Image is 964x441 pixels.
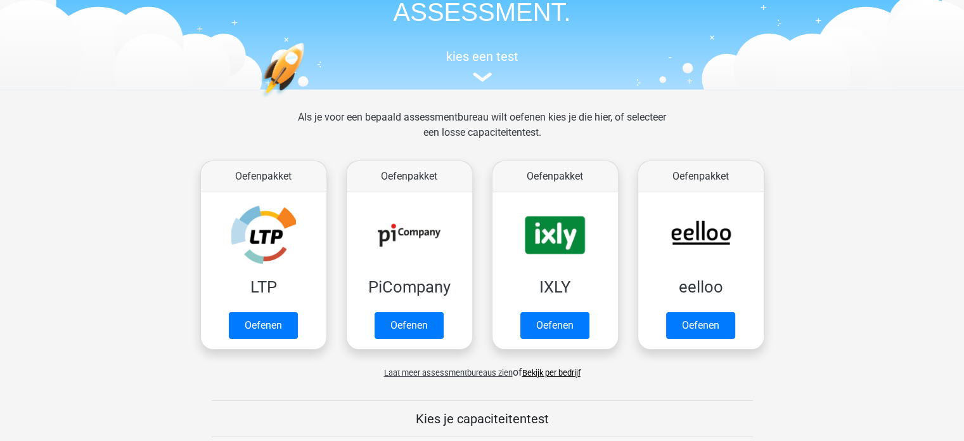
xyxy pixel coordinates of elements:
a: kies een test [191,49,774,82]
a: Oefenen [375,312,444,339]
img: oefenen [260,43,354,157]
span: Laat meer assessmentbureaus zien [384,368,513,378]
a: Oefenen [520,312,589,339]
h5: Kies je capaciteitentest [212,411,753,426]
div: Als je voor een bepaald assessmentbureau wilt oefenen kies je die hier, of selecteer een losse ca... [288,110,676,155]
a: Oefenen [666,312,735,339]
img: assessment [473,72,492,82]
div: of [191,355,774,380]
h5: kies een test [191,49,774,64]
a: Oefenen [229,312,298,339]
a: Bekijk per bedrijf [522,368,581,378]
